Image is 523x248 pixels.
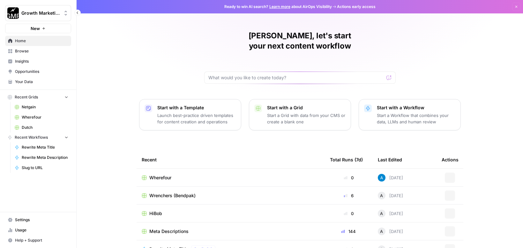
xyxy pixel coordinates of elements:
span: Growth Marketing Pro [21,10,60,16]
a: Meta Descriptions [142,228,320,235]
div: [DATE] [378,174,403,182]
a: HiBob [142,210,320,217]
span: Rewrite Meta Description [22,155,68,160]
a: Slug to URL [12,163,71,173]
span: A [380,228,383,235]
input: What would you like to create today? [208,74,384,81]
p: Start with a Template [157,105,236,111]
a: Learn more [269,4,290,9]
span: Home [15,38,68,44]
div: [DATE] [378,210,403,217]
button: Help + Support [5,235,71,245]
a: Opportunities [5,66,71,77]
a: Your Data [5,77,71,87]
button: Start with a GridStart a Grid with data from your CMS or create a blank one [249,99,351,130]
div: Total Runs (7d) [330,151,363,168]
a: Netgain [12,102,71,112]
img: do124gdx894f335zdccqe6wlef5a [378,174,385,182]
span: Ready to win AI search? about AirOps Visibility [224,4,332,10]
a: Settings [5,215,71,225]
a: Usage [5,225,71,235]
span: Rewrite Meta Title [22,144,68,150]
span: Opportunities [15,69,68,74]
span: New [31,25,40,32]
button: Recent Workflows [5,133,71,142]
span: Recent Workflows [15,135,48,140]
p: Start a Workflow that combines your data, LLMs and human review [377,112,455,125]
div: Last Edited [378,151,402,168]
span: Browse [15,48,68,54]
div: 144 [330,228,368,235]
span: Netgain [22,104,68,110]
a: Wherefour [12,112,71,122]
span: Usage [15,227,68,233]
span: A [380,210,383,217]
span: Settings [15,217,68,223]
span: Wherefour [149,174,171,181]
span: Wrenchers (Bendpak) [149,192,196,199]
span: Actions early access [337,4,376,10]
img: Growth Marketing Pro Logo [7,7,19,19]
button: Start with a TemplateLaunch best-practice driven templates for content creation and operations [139,99,241,130]
div: [DATE] [378,228,403,235]
button: Recent Grids [5,92,71,102]
p: Start with a Workflow [377,105,455,111]
a: Browse [5,46,71,56]
span: Wherefour [22,114,68,120]
a: Home [5,36,71,46]
span: Help + Support [15,237,68,243]
div: 0 [330,210,368,217]
div: Actions [442,151,459,168]
span: Meta Descriptions [149,228,189,235]
button: Workspace: Growth Marketing Pro [5,5,71,21]
span: Insights [15,58,68,64]
h1: [PERSON_NAME], let's start your next content workflow [204,31,396,51]
p: Start a Grid with data from your CMS or create a blank one [267,112,346,125]
a: Rewrite Meta Description [12,152,71,163]
span: Your Data [15,79,68,85]
a: Wherefour [142,174,320,181]
span: A [380,192,383,199]
span: Slug to URL [22,165,68,171]
div: [DATE] [378,192,403,199]
a: Wrenchers (Bendpak) [142,192,320,199]
button: New [5,24,71,33]
a: Insights [5,56,71,66]
p: Start with a Grid [267,105,346,111]
span: Recent Grids [15,94,38,100]
a: Dutch [12,122,71,133]
span: Dutch [22,125,68,130]
p: Launch best-practice driven templates for content creation and operations [157,112,236,125]
div: 0 [330,174,368,181]
a: Rewrite Meta Title [12,142,71,152]
span: HiBob [149,210,162,217]
button: Start with a WorkflowStart a Workflow that combines your data, LLMs and human review [359,99,461,130]
div: 6 [330,192,368,199]
div: Recent [142,151,320,168]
